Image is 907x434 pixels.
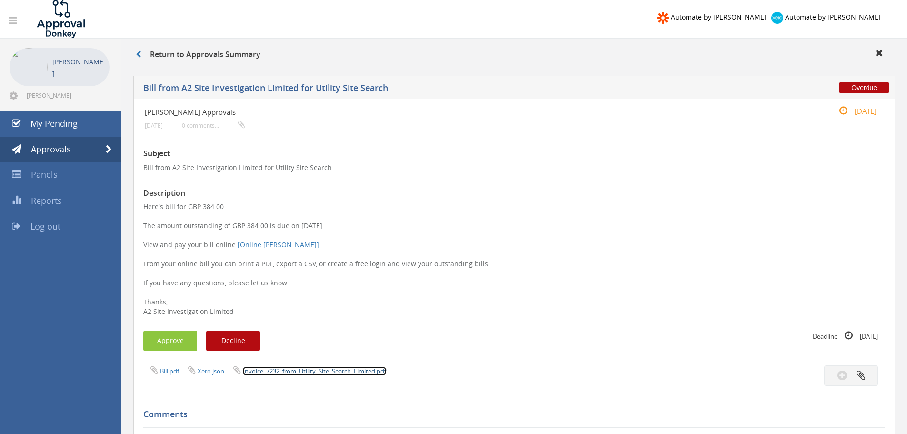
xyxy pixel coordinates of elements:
[143,189,885,198] h3: Description
[657,12,669,24] img: zapier-logomark.png
[206,331,260,351] button: Decline
[145,122,163,129] small: [DATE]
[143,410,878,419] h5: Comments
[238,240,319,249] a: [Online [PERSON_NAME]]
[145,108,760,116] h4: [PERSON_NAME] Approvals
[829,106,877,116] small: [DATE]
[143,331,197,351] button: Approve
[182,122,245,129] small: 0 comments...
[136,50,260,59] h3: Return to Approvals Summary
[160,367,179,375] a: Bill.pdf
[243,367,386,375] a: Invoice_7232_from_Utility_Site_Search_Limited.pdf
[671,12,767,21] span: Automate by [PERSON_NAME]
[785,12,881,21] span: Automate by [PERSON_NAME]
[143,202,885,316] p: Here's bill for GBP 384.00. The amount outstanding of GBP 384.00 is due on [DATE]. View and pay y...
[143,150,885,158] h3: Subject
[27,91,108,99] span: [PERSON_NAME][EMAIL_ADDRESS][PERSON_NAME][DOMAIN_NAME]
[143,163,885,172] p: Bill from A2 Site Investigation Limited for Utility Site Search
[813,331,878,341] small: Deadline [DATE]
[52,56,105,80] p: [PERSON_NAME]
[198,367,224,375] a: Xero.json
[31,143,71,155] span: Approvals
[30,118,78,129] span: My Pending
[30,221,60,232] span: Log out
[31,169,58,180] span: Panels
[839,82,889,93] span: Overdue
[31,195,62,206] span: Reports
[143,83,664,95] h5: Bill from A2 Site Investigation Limited for Utility Site Search
[771,12,783,24] img: xero-logo.png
